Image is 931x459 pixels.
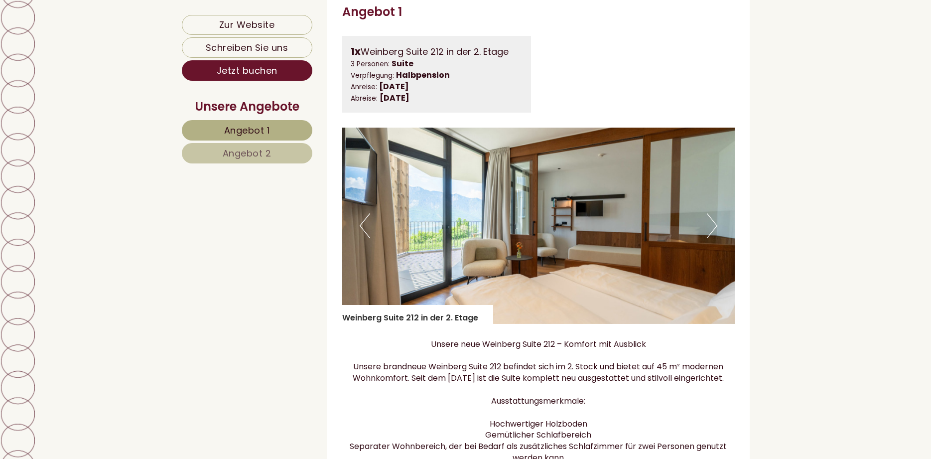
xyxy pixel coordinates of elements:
div: Weinberg Suite 212 in der 2. Etage [342,305,493,324]
small: Abreise: [351,94,378,103]
a: Jetzt buchen [182,60,312,81]
div: Angebot 1 [342,3,402,20]
a: Schreiben Sie uns [182,37,312,58]
small: 3 Personen: [351,59,390,69]
span: Angebot 2 [223,147,271,159]
b: [DATE] [380,92,409,104]
a: Zur Website [182,15,312,35]
b: Suite [392,58,413,69]
button: Previous [360,213,370,238]
button: Senden [327,260,393,280]
b: 1x [351,44,361,58]
small: Verpflegung: [351,71,394,80]
button: Next [707,213,717,238]
div: Weinberg Suite 212 in der 2. Etage [351,44,523,59]
span: Angebot 1 [224,124,270,137]
small: 14:27 [15,50,173,57]
img: image [342,128,735,324]
b: Halbpension [396,69,450,81]
div: [DATE] [177,7,216,24]
b: [DATE] [379,81,409,92]
div: Hotel Tenz [15,31,173,39]
div: Guten Tag, wie können wir Ihnen helfen? [7,29,178,59]
small: Anreise: [351,82,377,92]
div: Unsere Angebote [182,98,312,115]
